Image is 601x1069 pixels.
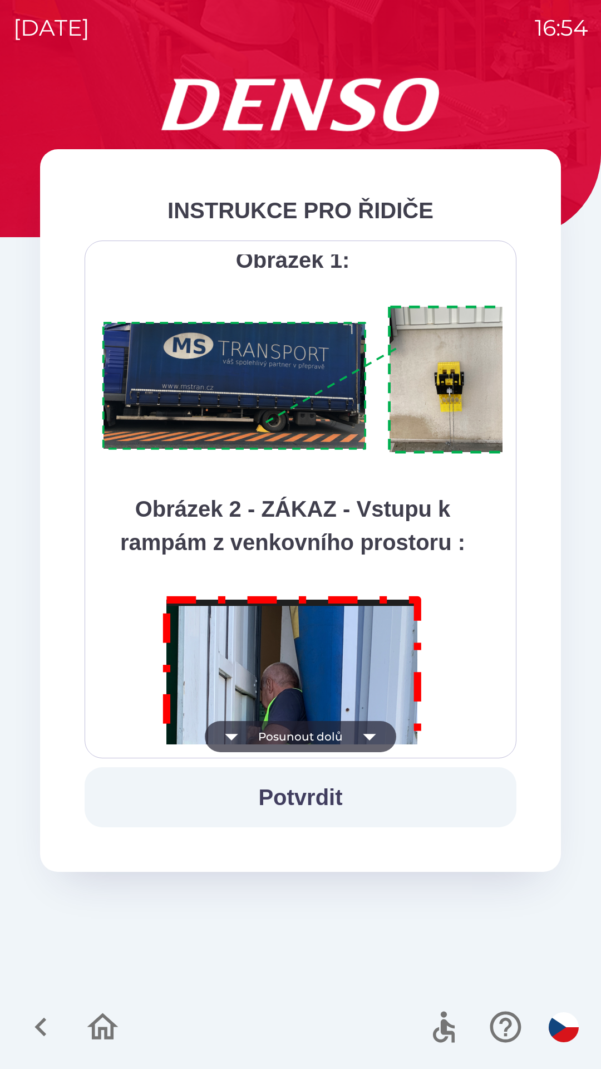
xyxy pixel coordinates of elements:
strong: Obrázek 2 - ZÁKAZ - Vstupu k rampám z venkovního prostoru : [120,497,465,555]
img: cs flag [549,1012,579,1042]
p: [DATE] [13,11,90,45]
button: Posunout dolů [205,721,396,752]
img: Logo [40,78,561,131]
button: Potvrdit [85,767,516,827]
img: A1ym8hFSA0ukAAAAAElFTkSuQmCC [98,299,530,461]
p: 16:54 [535,11,588,45]
div: INSTRUKCE PRO ŘIDIČE [85,194,516,227]
img: M8MNayrTL6gAAAABJRU5ErkJggg== [150,581,435,990]
strong: Obrázek 1: [236,248,350,272]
